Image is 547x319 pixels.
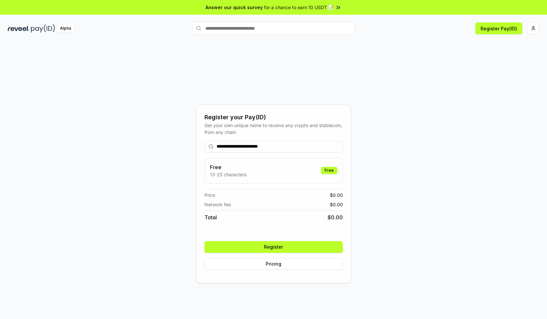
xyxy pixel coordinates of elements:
span: Answer our quick survey [205,4,263,11]
h3: Free [210,163,246,171]
button: Register [204,241,343,253]
div: Get your own unique name to receive any crypto and stablecoin, from any chain [204,122,343,136]
div: Alpha [56,24,75,33]
span: Total [204,213,217,221]
span: $ 0.00 [330,192,343,198]
span: $ 0.00 [330,201,343,208]
span: $ 0.00 [328,213,343,221]
span: for a chance to earn 10 USDT 📝 [264,4,334,11]
div: Free [321,167,337,174]
button: Pricing [204,258,343,270]
p: 13-25 characters [210,171,246,178]
span: Network fee [204,201,231,208]
span: Price [204,192,215,198]
img: reveel_dark [8,24,30,33]
button: Register Pay(ID) [475,22,522,34]
img: pay_id [31,24,55,33]
div: Register your Pay(ID) [204,113,343,122]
